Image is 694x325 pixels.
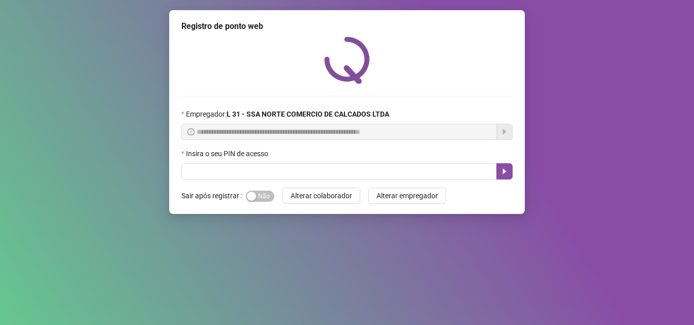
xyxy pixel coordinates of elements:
[500,167,509,175] span: caret-right
[282,188,360,204] button: Alterar colaborador
[324,37,370,84] img: QRPoint
[368,188,446,204] button: Alterar empregador
[181,20,513,32] div: Registro de ponto web
[227,110,389,118] strong: L 31 - SSA NORTE COMERCIO DE CALCADOS LTDA
[187,128,195,135] span: info-circle
[181,188,246,204] label: Sair após registrar
[186,109,389,120] span: Empregador :
[376,190,438,201] span: Alterar empregador
[291,190,352,201] span: Alterar colaborador
[181,148,275,159] label: Insira o seu PIN de acesso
